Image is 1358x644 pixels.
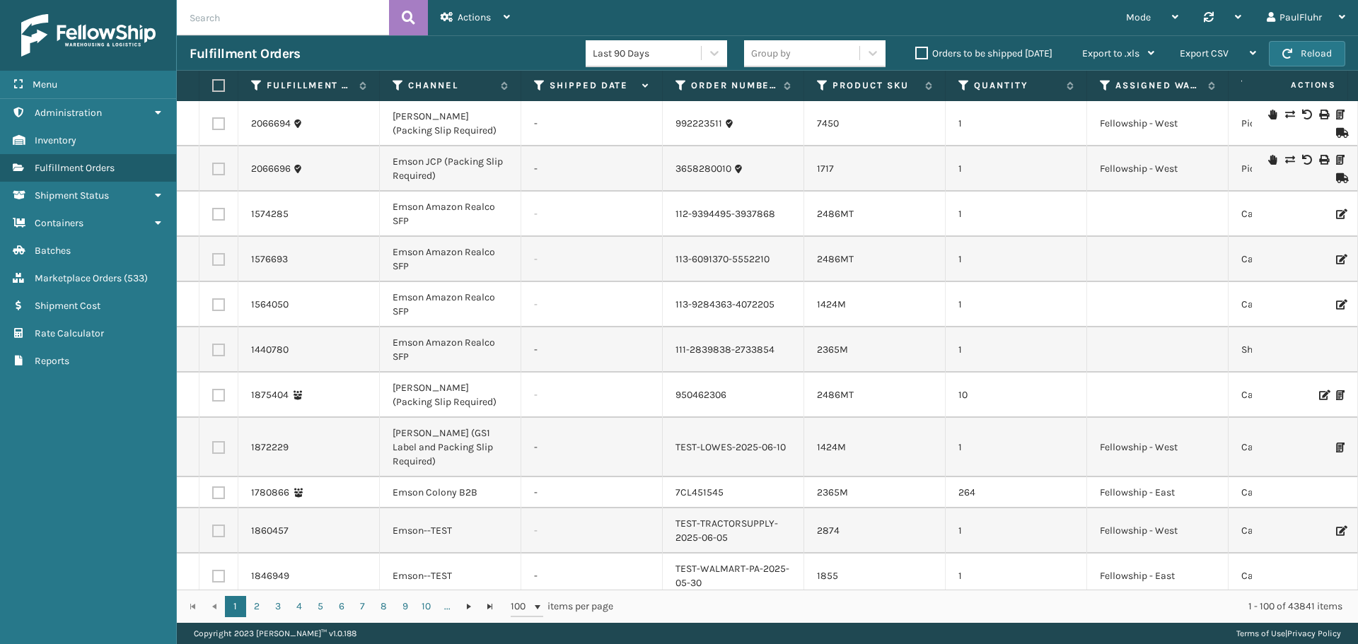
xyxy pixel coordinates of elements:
[1319,110,1328,119] i: Print Label
[946,477,1087,508] td: 264
[946,418,1087,477] td: 1
[1336,128,1345,138] i: Mark as Shipped
[521,192,663,237] td: -
[35,134,76,146] span: Inventory
[521,146,663,192] td: -
[463,601,475,612] span: Go to the next page
[35,300,100,312] span: Shipment Cost
[380,101,521,146] td: [PERSON_NAME] (Packing Slip Required)
[521,477,663,508] td: -
[1082,47,1139,59] span: Export to .xls
[380,508,521,554] td: Emson--TEST
[1269,41,1345,66] button: Reload
[1336,173,1345,183] i: Mark as Shipped
[675,298,774,312] a: 113-9284363-4072205
[246,596,267,617] a: 2
[458,596,480,617] a: Go to the next page
[817,298,846,310] a: 1424M
[946,554,1087,599] td: 1
[817,525,840,537] a: 2874
[593,46,702,61] div: Last 90 Days
[373,596,395,617] a: 8
[675,162,731,176] a: 3658280010
[974,79,1060,92] label: Quantity
[1236,623,1341,644] div: |
[251,162,291,176] a: 2066696
[946,327,1087,373] td: 1
[521,373,663,418] td: -
[521,282,663,327] td: -
[35,245,71,257] span: Batches
[633,599,1342,614] div: 1 - 100 of 43841 items
[35,327,104,339] span: Rate Calculator
[380,327,521,373] td: Emson Amazon Realco SFP
[1302,155,1311,165] i: Void Label
[1336,254,1345,264] i: Edit
[675,517,791,545] a: TEST-TRACTORSUPPLY-2025-06-05
[1268,155,1277,165] i: On Hold
[310,596,331,617] a: 5
[437,596,458,617] a: ...
[1087,146,1229,192] td: Fellowship - West
[946,237,1087,282] td: 1
[408,79,494,92] label: Channel
[1236,628,1285,638] a: Terms of Use
[35,107,102,119] span: Administration
[521,327,663,373] td: -
[946,101,1087,146] td: 1
[675,388,726,402] a: 950462306
[751,46,791,61] div: Group by
[521,554,663,599] td: -
[1087,418,1229,477] td: Fellowship - West
[946,373,1087,418] td: 10
[1336,443,1345,452] i: Print Packing Slip
[458,11,491,23] span: Actions
[1336,155,1345,165] i: Print Packing Slip
[1336,300,1345,310] i: Edit
[251,388,289,402] a: 1875404
[1287,628,1341,638] a: Privacy Policy
[416,596,437,617] a: 10
[380,192,521,237] td: Emson Amazon Realco SFP
[1336,390,1345,400] i: Print Packing Slip
[251,440,289,455] a: 1872229
[331,596,352,617] a: 6
[1115,79,1201,92] label: Assigned Warehouse
[35,162,115,174] span: Fulfillment Orders
[251,343,289,357] a: 1440780
[1336,110,1345,119] i: Print Packing Slip
[1087,477,1229,508] td: Fellowship - East
[194,623,356,644] p: Copyright 2023 [PERSON_NAME]™ v 1.0.188
[1087,554,1229,599] td: Fellowship - East
[1126,11,1151,23] span: Mode
[380,554,521,599] td: Emson--TEST
[380,282,521,327] td: Emson Amazon Realco SFP
[35,355,69,367] span: Reports
[832,79,918,92] label: Product SKU
[817,208,854,220] a: 2486MT
[675,562,791,590] a: TEST-WALMART-PA-2025-05-30
[915,47,1052,59] label: Orders to be shipped [DATE]
[21,14,156,57] img: logo
[946,282,1087,327] td: 1
[817,570,838,582] a: 1855
[817,486,848,498] a: 2365M
[691,79,777,92] label: Order Number
[1336,209,1345,219] i: Edit
[1087,101,1229,146] td: Fellowship - West
[1180,47,1229,59] span: Export CSV
[251,117,291,131] a: 2066694
[289,596,310,617] a: 4
[1087,508,1229,554] td: Fellowship - West
[1319,155,1328,165] i: Print Label
[511,596,614,617] span: items per page
[267,79,352,92] label: Fulfillment Order Id
[251,524,289,538] a: 1860457
[35,189,109,201] span: Shipment Status
[675,440,786,455] a: TEST-LOWES-2025-06-10
[817,389,854,401] a: 2486MT
[521,237,663,282] td: -
[817,441,846,453] a: 1424M
[380,146,521,192] td: Emson JCP (Packing Slip Required)
[817,344,848,356] a: 2365M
